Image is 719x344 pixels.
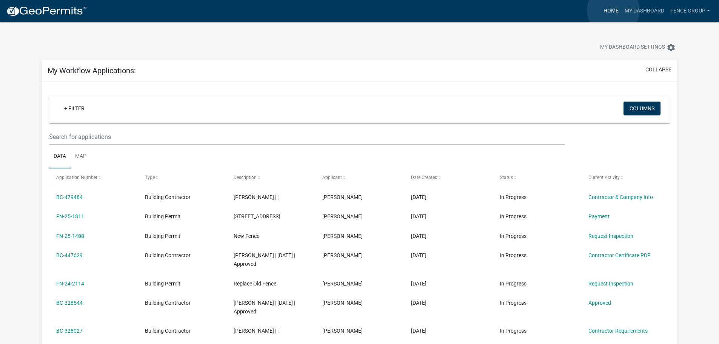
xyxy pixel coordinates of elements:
a: FN-24-2114 [56,281,84,287]
span: Luigi Bianacardi | 11/01/2024 | Approved [234,300,295,315]
span: Applicant [322,175,342,180]
a: Contractor Certificate PDF [588,252,650,258]
span: 07/24/2025 [411,233,426,239]
a: Request Inspection [588,233,633,239]
span: Building Contractor [145,300,191,306]
h5: My Workflow Applications: [48,66,136,75]
a: + Filter [58,102,91,115]
a: My Dashboard [622,4,667,18]
span: Luigi Bianacardi [322,328,363,334]
span: 11/01/2024 [411,281,426,287]
span: Building Contractor [145,252,191,258]
datatable-header-cell: Date Created [404,168,493,187]
a: Contractor Requirements [588,328,648,334]
a: BC-328544 [56,300,83,306]
i: settings [667,43,676,52]
span: 10/28/2024 [411,300,426,306]
span: 09/16/2025 [411,213,426,219]
button: My Dashboard Settingssettings [594,40,682,55]
a: Request Inspection [588,281,633,287]
a: Contractor & Company Info [588,194,653,200]
span: 07/10/2025 [411,252,426,258]
span: Luigi Bianacardi | | [234,328,279,334]
datatable-header-cell: Applicant [315,168,404,187]
a: Data [49,145,71,169]
span: In Progress [500,252,527,258]
span: Building Contractor [145,328,191,334]
span: 292 Apple Grove LnValparaiso [234,213,280,219]
span: Description [234,175,257,180]
a: Fence Group [667,4,713,18]
datatable-header-cell: Current Activity [581,168,670,187]
a: BC-328027 [56,328,83,334]
a: BC-479484 [56,194,83,200]
span: Luigi Bianacardi [322,233,363,239]
span: My Dashboard Settings [600,43,665,52]
span: Building Contractor [145,194,191,200]
span: Michael Pepin | | [234,194,279,200]
span: Luigi Bianacardi [322,252,363,258]
span: Luigi Bianacardi [322,194,363,200]
span: Building Permit [145,233,180,239]
span: Luigi Bianacardi [322,281,363,287]
datatable-header-cell: Application Number [49,168,138,187]
span: Michael Pepin | 07/23/2025 | Approved [234,252,295,267]
span: 10/25/2024 [411,328,426,334]
span: In Progress [500,194,527,200]
datatable-header-cell: Type [138,168,226,187]
span: Type [145,175,155,180]
a: FN-25-1811 [56,213,84,219]
a: Approved [588,300,611,306]
span: New Fence [234,233,259,239]
span: 09/16/2025 [411,194,426,200]
span: Date Created [411,175,437,180]
span: Luigi Bianacardi [322,213,363,219]
a: FN-25-1408 [56,233,84,239]
a: Map [71,145,91,169]
a: Payment [588,213,610,219]
span: In Progress [500,281,527,287]
span: Status [500,175,513,180]
span: Luigi Bianacardi [322,300,363,306]
span: Application Number [56,175,97,180]
button: Columns [624,102,660,115]
span: Building Permit [145,281,180,287]
a: BC-447629 [56,252,83,258]
span: In Progress [500,300,527,306]
span: Current Activity [588,175,620,180]
span: Building Permit [145,213,180,219]
input: Search for applications [49,129,564,145]
a: Home [600,4,622,18]
span: In Progress [500,328,527,334]
span: Replace Old Fence [234,281,276,287]
datatable-header-cell: Description [226,168,315,187]
span: In Progress [500,213,527,219]
datatable-header-cell: Status [492,168,581,187]
button: collapse [645,66,671,74]
span: In Progress [500,233,527,239]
